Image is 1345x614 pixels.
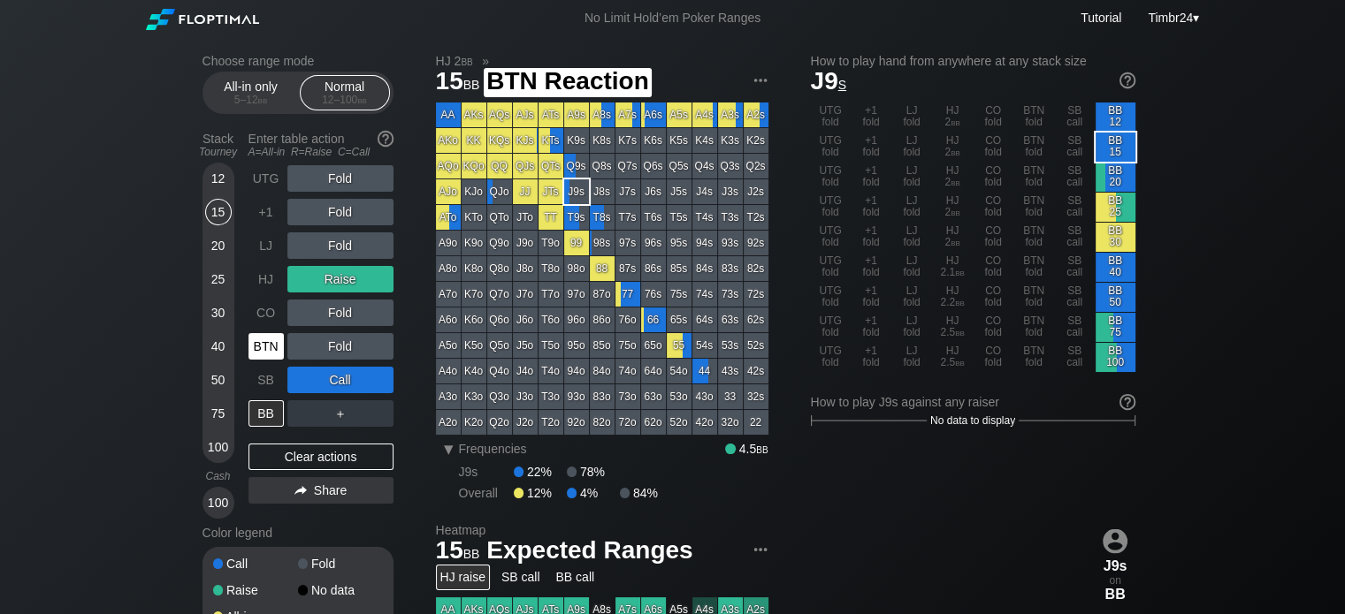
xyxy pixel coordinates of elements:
div: A7o [436,282,461,307]
div: K9o [462,231,486,255]
div: K4o [462,359,486,383]
div: 87o [590,282,615,307]
div: CO fold [974,343,1013,372]
div: T6s [641,205,666,230]
span: bb [955,356,965,368]
div: 33 [718,384,743,409]
span: bb [951,146,960,158]
div: LJ fold [892,223,932,252]
span: Timbr24 [1148,11,1193,25]
span: BTN Reaction [484,68,652,97]
div: KTo [462,205,486,230]
div: A4s [692,102,717,127]
div: HJ [248,266,284,292]
div: 98s [590,231,615,255]
img: Floptimal logo [146,9,259,30]
div: +1 fold [852,102,891,132]
div: AJo [436,179,461,204]
div: Normal [304,76,386,110]
img: share.864f2f62.svg [294,486,307,496]
div: 75 [205,400,232,427]
div: BB 12 [1096,102,1135,132]
div: 93s [718,231,743,255]
div: HJ 2 [933,133,973,162]
div: UTG fold [811,223,851,252]
img: help.32db89a4.svg [376,129,395,148]
div: A3s [718,102,743,127]
div: A7s [615,102,640,127]
div: AJs [513,102,538,127]
div: K3o [462,384,486,409]
div: 83s [718,256,743,281]
div: T3s [718,205,743,230]
div: 85o [590,333,615,358]
div: 66 [641,307,666,332]
div: HJ 2.5 [933,313,973,342]
div: K8o [462,256,486,281]
div: 5 – 12 [214,94,288,106]
span: s [838,73,846,93]
div: A4o [436,359,461,383]
div: 74o [615,359,640,383]
div: 86o [590,307,615,332]
div: T7o [539,282,563,307]
div: QQ [487,154,512,178]
div: T5s [667,205,692,230]
div: T9s [564,205,589,230]
div: T8s [590,205,615,230]
div: BB 40 [1096,253,1135,282]
div: BB 100 [1096,343,1135,372]
div: +1 [248,199,284,225]
div: HJ 2 [933,223,973,252]
div: T8o [539,256,563,281]
div: UTG fold [811,133,851,162]
div: BTN fold [1014,283,1054,312]
div: 40 [205,333,232,360]
div: J6s [641,179,666,204]
div: +1 fold [852,343,891,372]
div: HJ 2.2 [933,283,973,312]
img: ellipsis.fd386fe8.svg [751,540,770,559]
div: Stack [195,125,241,165]
div: No data [298,584,383,596]
div: J5s [667,179,692,204]
div: BTN fold [1014,163,1054,192]
div: J8o [513,256,538,281]
div: 96o [564,307,589,332]
div: J2s [744,179,768,204]
div: +1 fold [852,133,891,162]
div: 52s [744,333,768,358]
div: SB call [1055,253,1095,282]
div: 85s [667,256,692,281]
div: 72s [744,282,768,307]
div: A8o [436,256,461,281]
div: 87s [615,256,640,281]
div: 65o [641,333,666,358]
div: TT [539,205,563,230]
div: UTG fold [811,313,851,342]
div: +1 fold [852,253,891,282]
div: 64o [641,359,666,383]
div: +1 fold [852,223,891,252]
div: HJ 2.5 [933,343,973,372]
div: Tourney [195,146,241,158]
div: Q4s [692,154,717,178]
div: J8s [590,179,615,204]
div: A6o [436,307,461,332]
div: K4s [692,128,717,153]
div: T4s [692,205,717,230]
div: A9s [564,102,589,127]
div: Q5o [487,333,512,358]
div: 100 [205,489,232,516]
img: icon-avatar.b40e07d9.svg [1103,528,1127,553]
div: 98o [564,256,589,281]
div: BB 20 [1096,163,1135,192]
div: 74s [692,282,717,307]
span: bb [258,94,268,106]
div: Q8s [590,154,615,178]
div: 20 [205,232,232,259]
div: +1 fold [852,193,891,222]
div: LJ fold [892,133,932,162]
div: LJ fold [892,313,932,342]
div: A9o [436,231,461,255]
